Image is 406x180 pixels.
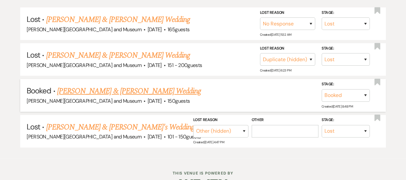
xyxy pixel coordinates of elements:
[147,133,161,140] span: [DATE]
[27,133,142,140] span: [PERSON_NAME][GEOGRAPHIC_DATA] and Museum
[260,9,315,16] label: Lost Reason
[27,50,40,60] span: Lost
[322,9,370,16] label: Stage:
[27,62,142,69] span: [PERSON_NAME][GEOGRAPHIC_DATA] and Museum
[252,117,318,124] label: Other
[57,85,201,97] a: [PERSON_NAME] & [PERSON_NAME] Wedding
[193,117,248,124] label: Lost Reason
[260,68,291,72] span: Created: [DATE] 6:23 PM
[260,45,315,52] label: Lost Reason
[322,81,370,88] label: Stage:
[193,140,224,144] span: Created: [DATE] 4:47 PM
[168,133,201,140] span: 101 - 150 guests
[168,62,202,69] span: 151 - 200 guests
[147,26,161,33] span: [DATE]
[147,98,161,104] span: [DATE]
[46,50,190,61] a: [PERSON_NAME] & [PERSON_NAME] Wedding
[322,45,370,52] label: Stage:
[27,98,142,104] span: [PERSON_NAME][GEOGRAPHIC_DATA] and Museum
[27,122,40,132] span: Lost
[27,14,40,24] span: Lost
[27,26,142,33] span: [PERSON_NAME][GEOGRAPHIC_DATA] and Museum
[322,104,353,109] span: Created: [DATE] 8:48 PM
[27,86,51,96] span: Booked
[168,98,190,104] span: 150 guests
[147,62,161,69] span: [DATE]
[168,26,189,33] span: 165 guests
[46,14,190,25] a: [PERSON_NAME] & [PERSON_NAME] Wedding
[260,33,291,37] span: Created: [DATE] 11:32 AM
[46,121,194,133] a: [PERSON_NAME] & [PERSON_NAME]'s Wedding
[322,117,370,124] label: Stage:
